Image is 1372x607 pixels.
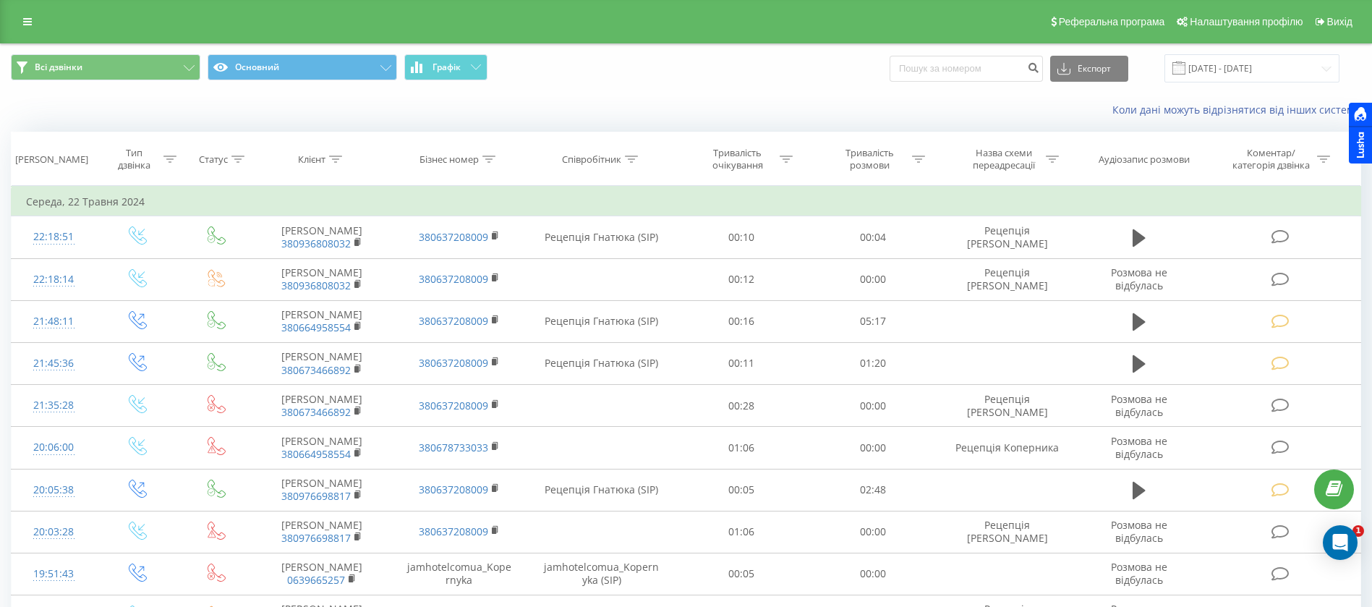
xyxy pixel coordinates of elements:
span: Розмова не відбулась [1111,560,1167,587]
td: 00:05 [676,553,807,595]
td: 00:04 [807,216,939,258]
td: Рецепція Гнатюка (SIP) [528,300,676,342]
td: Рецепція Коперника [939,427,1075,469]
span: Розмова не відбулась [1111,434,1167,461]
a: 380976698817 [281,489,351,503]
span: Розмова не відбулась [1111,518,1167,545]
td: Рецепція [PERSON_NAME] [939,216,1075,258]
td: [PERSON_NAME] [254,511,391,553]
td: [PERSON_NAME] [254,216,391,258]
td: Рецепція Гнатюка (SIP) [528,342,676,384]
td: 00:12 [676,258,807,300]
button: Графік [404,54,487,80]
a: 380664958554 [281,447,351,461]
td: [PERSON_NAME] [254,258,391,300]
span: Графік [433,62,461,72]
a: 380637208009 [419,230,488,244]
span: 1 [1352,525,1364,537]
div: Open Intercom Messenger [1323,525,1358,560]
a: 380637208009 [419,272,488,286]
a: 380637208009 [419,483,488,496]
a: 380673466892 [281,363,351,377]
button: Експорт [1050,56,1128,82]
div: Аудіозапис розмови [1099,153,1190,166]
span: Вихід [1327,16,1352,27]
div: 21:35:28 [26,391,81,420]
td: 00:00 [807,553,939,595]
div: Тривалість очікування [699,147,776,171]
td: 00:05 [676,469,807,511]
td: [PERSON_NAME] [254,300,391,342]
a: 380678733033 [419,441,488,454]
span: Розмова не відбулась [1111,392,1167,419]
td: Рецепція Гнатюка (SIP) [528,469,676,511]
div: 20:05:38 [26,476,81,504]
button: Всі дзвінки [11,54,200,80]
div: 22:18:51 [26,223,81,251]
div: 20:03:28 [26,518,81,546]
a: 380936808032 [281,279,351,292]
div: 21:45:36 [26,349,81,378]
div: Тип дзвінка [108,147,160,171]
div: Клієнт [298,153,325,166]
div: Співробітник [562,153,621,166]
td: 01:06 [676,511,807,553]
td: Середа, 22 Травня 2024 [12,187,1361,216]
div: Статус [199,153,228,166]
td: 01:20 [807,342,939,384]
div: [PERSON_NAME] [15,153,88,166]
span: Всі дзвінки [35,61,82,73]
div: Коментар/категорія дзвінка [1229,147,1313,171]
td: 00:28 [676,385,807,427]
a: 380936808032 [281,237,351,250]
span: Налаштування профілю [1190,16,1303,27]
td: 05:17 [807,300,939,342]
a: 380664958554 [281,321,351,334]
td: [PERSON_NAME] [254,342,391,384]
td: Рецепція [PERSON_NAME] [939,511,1075,553]
button: Основний [208,54,397,80]
a: 0639665257 [287,573,345,587]
div: 22:18:14 [26,266,81,294]
td: Рецепція [PERSON_NAME] [939,385,1075,427]
span: Розмова не відбулась [1111,266,1167,292]
a: 380637208009 [419,399,488,412]
div: Назва схеми переадресації [965,147,1042,171]
a: 380673466892 [281,405,351,419]
td: 00:16 [676,300,807,342]
td: Рецепція [PERSON_NAME] [939,258,1075,300]
td: [PERSON_NAME] [254,427,391,469]
a: 380637208009 [419,356,488,370]
td: 00:00 [807,511,939,553]
span: Реферальна програма [1059,16,1165,27]
div: Тривалість розмови [831,147,908,171]
div: 19:51:43 [26,560,81,588]
a: 380637208009 [419,525,488,538]
td: jamhotelcomua_Kopernyka (SIP) [528,553,676,595]
a: 380976698817 [281,531,351,545]
td: [PERSON_NAME] [254,385,391,427]
div: 21:48:11 [26,307,81,336]
div: 20:06:00 [26,433,81,462]
a: 380637208009 [419,314,488,328]
td: 00:10 [676,216,807,258]
td: 00:11 [676,342,807,384]
td: 01:06 [676,427,807,469]
td: [PERSON_NAME] [254,469,391,511]
td: 00:00 [807,427,939,469]
input: Пошук за номером [890,56,1043,82]
div: Бізнес номер [419,153,479,166]
td: 00:00 [807,385,939,427]
a: Коли дані можуть відрізнятися вiд інших систем [1112,103,1361,116]
td: Рецепція Гнатюка (SIP) [528,216,676,258]
td: 02:48 [807,469,939,511]
td: [PERSON_NAME] [254,553,391,595]
td: 00:00 [807,258,939,300]
td: jamhotelcomua_Kopernyka [391,553,527,595]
